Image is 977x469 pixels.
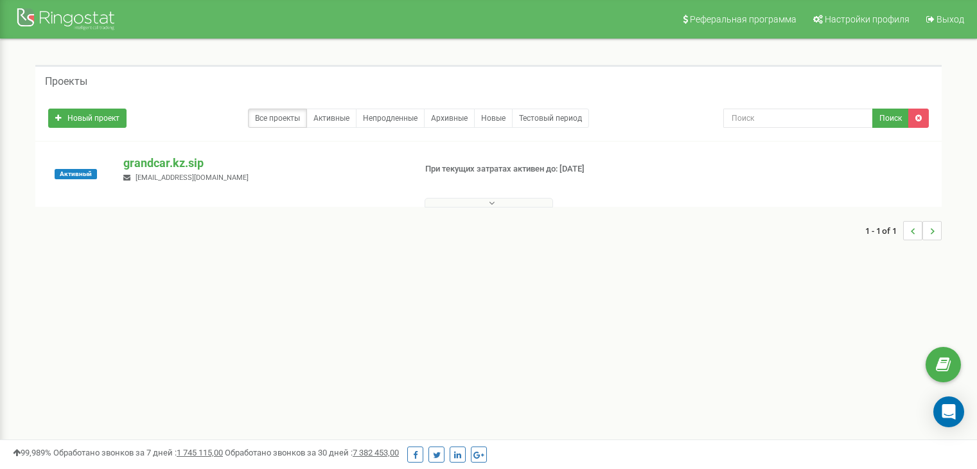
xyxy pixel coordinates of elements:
[53,448,223,457] span: Обработано звонков за 7 дней :
[48,109,127,128] a: Новый проект
[13,448,51,457] span: 99,989%
[356,109,425,128] a: Непродленные
[872,109,909,128] button: Поиск
[353,448,399,457] u: 7 382 453,00
[937,14,964,24] span: Выход
[123,155,404,172] p: grandcar.kz.sip
[424,109,475,128] a: Архивные
[45,76,87,87] h5: Проекты
[425,163,631,175] p: При текущих затратах активен до: [DATE]
[225,448,399,457] span: Обработано звонков за 30 дней :
[825,14,910,24] span: Настройки профиля
[690,14,797,24] span: Реферальная программа
[177,448,223,457] u: 1 745 115,00
[723,109,873,128] input: Поиск
[55,169,97,179] span: Активный
[474,109,513,128] a: Новые
[136,173,249,182] span: [EMAIL_ADDRESS][DOMAIN_NAME]
[306,109,356,128] a: Активные
[248,109,307,128] a: Все проекты
[865,221,903,240] span: 1 - 1 of 1
[933,396,964,427] div: Open Intercom Messenger
[512,109,589,128] a: Тестовый период
[865,208,942,253] nav: ...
